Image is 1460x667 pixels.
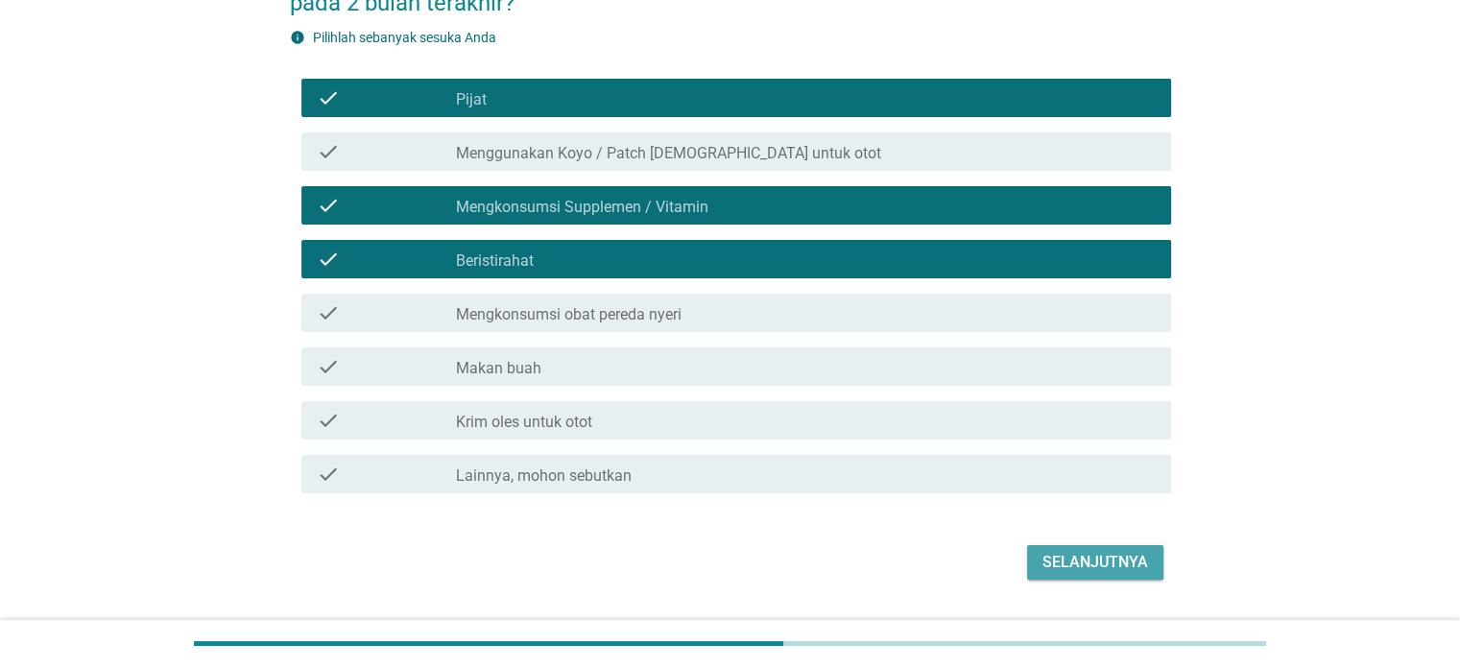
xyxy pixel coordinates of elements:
i: check [317,301,340,324]
label: Mengkonsumsi obat pereda nyeri [456,305,682,324]
label: Lainnya, mohon sebutkan [456,466,632,486]
i: info [290,30,305,45]
div: Selanjutnya [1042,551,1148,574]
i: check [317,355,340,378]
i: check [317,140,340,163]
i: check [317,409,340,432]
label: Menggunakan Koyo / Patch [DEMOGRAPHIC_DATA] untuk otot [456,144,881,163]
label: Makan buah [456,359,541,378]
label: Beristirahat [456,251,534,271]
i: check [317,463,340,486]
label: Pijat [456,90,487,109]
label: Mengkonsumsi Supplemen / Vitamin [456,198,708,217]
button: Selanjutnya [1027,545,1163,580]
i: check [317,248,340,271]
label: Pilihlah sebanyak sesuka Anda [313,30,496,45]
i: check [317,86,340,109]
label: Krim oles untuk otot [456,413,592,432]
i: check [317,194,340,217]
